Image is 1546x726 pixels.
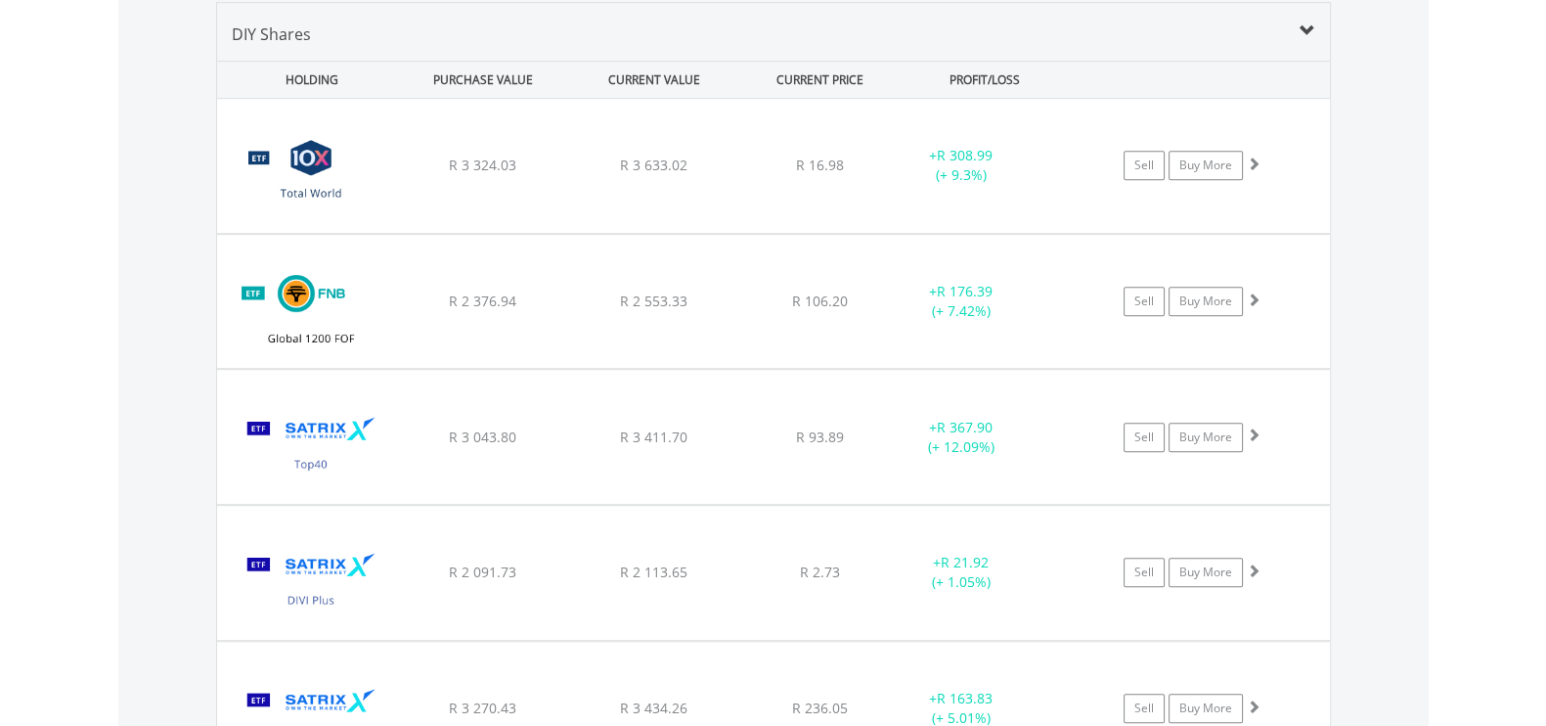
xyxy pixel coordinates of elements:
[800,563,840,581] span: R 2.73
[620,428,687,446] span: R 3 411.70
[792,292,848,310] span: R 106.20
[449,563,516,581] span: R 2 091.73
[449,428,516,446] span: R 3 043.80
[620,156,687,174] span: R 3 633.02
[571,62,738,98] div: CURRENT VALUE
[449,292,516,310] span: R 2 376.94
[400,62,567,98] div: PURCHASE VALUE
[741,62,897,98] div: CURRENT PRICE
[888,146,1036,185] div: + (+ 9.3%)
[1169,151,1243,180] a: Buy More
[1124,287,1165,316] a: Sell
[1124,151,1165,180] a: Sell
[941,553,989,571] span: R 21.92
[449,699,516,717] span: R 3 270.43
[218,62,396,98] div: HOLDING
[227,394,395,499] img: TFSA.STX40.png
[620,563,687,581] span: R 2 113.65
[1169,558,1243,587] a: Buy More
[227,123,395,228] img: TFSA.GLOBAL.png
[796,428,844,446] span: R 93.89
[888,553,1036,592] div: + (+ 1.05%)
[1169,423,1243,452] a: Buy More
[1124,558,1165,587] a: Sell
[232,23,311,45] span: DIY Shares
[227,259,395,364] img: TFSA.FNBEQF.png
[937,418,993,436] span: R 367.90
[1124,694,1165,723] a: Sell
[937,146,993,164] span: R 308.99
[796,156,844,174] span: R 16.98
[449,156,516,174] span: R 3 324.03
[227,530,395,635] img: TFSA.STXDIV.png
[1169,694,1243,723] a: Buy More
[937,282,993,300] span: R 176.39
[620,292,687,310] span: R 2 553.33
[1169,287,1243,316] a: Buy More
[902,62,1069,98] div: PROFIT/LOSS
[937,689,993,707] span: R 163.83
[792,699,848,717] span: R 236.05
[888,418,1036,457] div: + (+ 12.09%)
[888,282,1036,321] div: + (+ 7.42%)
[620,699,687,717] span: R 3 434.26
[1124,423,1165,452] a: Sell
